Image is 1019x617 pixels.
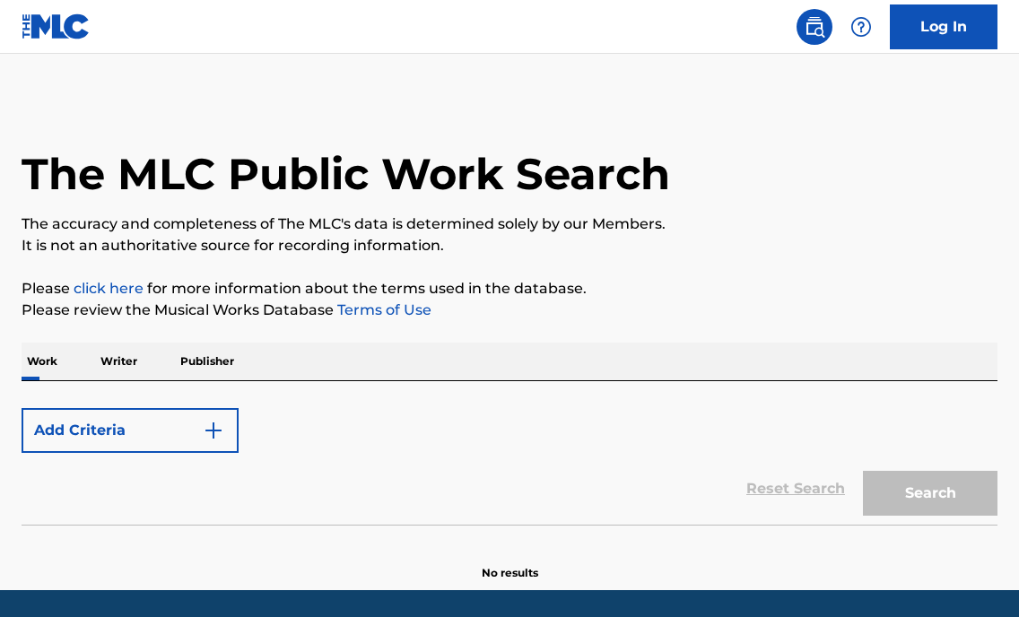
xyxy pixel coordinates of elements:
[22,278,997,300] p: Please for more information about the terms used in the database.
[797,9,832,45] a: Public Search
[22,147,670,201] h1: The MLC Public Work Search
[203,420,224,441] img: 9d2ae6d4665cec9f34b9.svg
[334,301,431,318] a: Terms of Use
[22,300,997,321] p: Please review the Musical Works Database
[22,399,997,525] form: Search Form
[22,343,63,380] p: Work
[22,213,997,235] p: The accuracy and completeness of The MLC's data is determined solely by our Members.
[175,343,240,380] p: Publisher
[890,4,997,49] a: Log In
[804,16,825,38] img: search
[482,543,538,581] p: No results
[850,16,872,38] img: help
[95,343,143,380] p: Writer
[22,235,997,256] p: It is not an authoritative source for recording information.
[22,13,91,39] img: MLC Logo
[843,9,879,45] div: Help
[22,408,239,453] button: Add Criteria
[74,280,144,297] a: click here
